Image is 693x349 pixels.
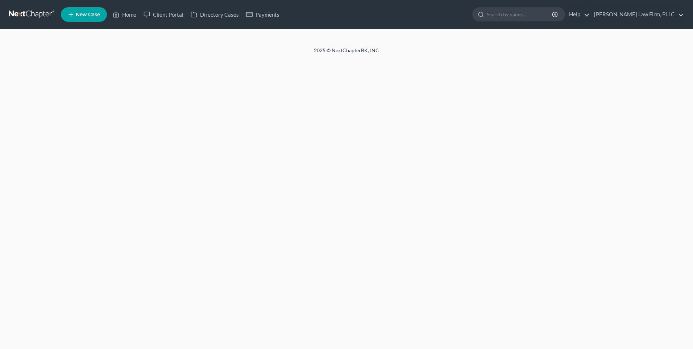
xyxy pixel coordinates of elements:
a: Directory Cases [187,8,242,21]
a: [PERSON_NAME] Law Firm, PLLC [590,8,684,21]
a: Client Portal [140,8,187,21]
input: Search by name... [487,8,553,21]
a: Payments [242,8,283,21]
div: 2025 © NextChapterBK, INC [140,47,553,60]
a: Help [565,8,590,21]
span: New Case [76,12,100,17]
a: Home [109,8,140,21]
